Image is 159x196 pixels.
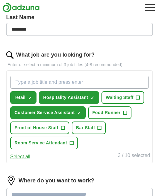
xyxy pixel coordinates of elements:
span: Food Runner [92,109,121,116]
button: Customer Service Assistant✓ [10,106,86,119]
span: Waiting Staff [106,94,134,101]
span: ✓ [28,96,32,100]
div: 3 / 10 selected [118,152,150,160]
span: ✓ [77,111,81,116]
span: Bar Staff [76,125,95,131]
span: Room Service Attendant [15,140,67,146]
button: Toggle main navigation menu [143,1,157,14]
img: Adzuna logo [2,2,40,12]
span: ✓ [91,96,94,100]
label: What job are you looking for? [16,51,95,59]
button: Room Service Attendant [10,137,78,149]
span: Hospitality Assistant [43,94,88,101]
button: Hospitality Assistant✓ [39,91,99,104]
button: Food Runner [88,106,131,119]
label: Where do you want to work? [19,177,94,185]
button: Front of House Staff [10,121,69,134]
label: Last Name [6,13,153,22]
span: retail [15,94,26,101]
input: Type a job title and press enter [10,76,149,89]
button: Select all [10,153,30,160]
img: location.png [6,176,16,185]
span: Front of House Staff [15,125,58,131]
button: Waiting Staff [101,91,144,104]
button: retail✓ [10,91,37,104]
span: Customer Service Assistant [15,109,75,116]
button: Bar Staff [72,121,106,134]
p: Enter or select a minimum of 3 job titles (4-8 recommended) [6,62,153,68]
img: search.png [6,51,14,59]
